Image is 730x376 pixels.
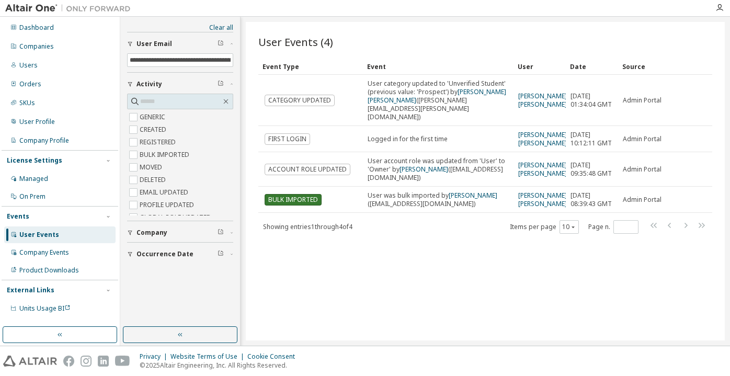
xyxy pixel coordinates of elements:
[81,356,92,367] img: instagram.svg
[368,157,509,182] div: User account role was updated from 'User' to 'Owner' by
[265,194,322,206] span: BULK IMPORTED
[263,222,352,231] span: Showing entries 1 through 4 of 4
[19,136,69,145] div: Company Profile
[140,186,190,199] label: EMAIL UPDATED
[265,164,350,175] span: ACCOUNT ROLE UPDATED
[127,73,233,96] button: Activity
[518,92,567,109] a: [PERSON_NAME] [PERSON_NAME]
[19,248,69,257] div: Company Events
[98,356,109,367] img: linkedin.svg
[7,212,29,221] div: Events
[63,356,74,367] img: facebook.svg
[19,175,48,183] div: Managed
[368,165,503,182] span: ([EMAIL_ADDRESS][DOMAIN_NAME])
[562,223,576,231] button: 10
[140,174,168,186] label: DELETED
[140,111,167,123] label: GENERIC
[218,250,224,258] span: Clear filter
[368,199,475,208] span: ([EMAIL_ADDRESS][DOMAIN_NAME])
[170,352,247,361] div: Website Terms of Use
[136,40,172,48] span: User Email
[3,356,57,367] img: altair_logo.svg
[140,149,191,161] label: BULK IMPORTED
[368,96,469,121] span: ([PERSON_NAME][EMAIL_ADDRESS][PERSON_NAME][DOMAIN_NAME])
[127,24,233,32] a: Clear all
[19,118,55,126] div: User Profile
[571,191,613,208] span: [DATE] 08:39:43 GMT
[571,92,613,109] span: [DATE] 01:34:04 GMT
[136,229,167,237] span: Company
[19,231,59,239] div: User Events
[247,352,301,361] div: Cookie Consent
[218,40,224,48] span: Clear filter
[510,220,579,234] span: Items per page
[623,165,661,174] span: Admin Portal
[115,356,130,367] img: youtube.svg
[140,199,196,211] label: PROFILE UPDATED
[623,196,661,204] span: Admin Portal
[19,61,38,70] div: Users
[19,192,45,201] div: On Prem
[19,266,79,275] div: Product Downloads
[218,80,224,88] span: Clear filter
[368,87,506,105] a: [PERSON_NAME] [PERSON_NAME]
[140,136,178,149] label: REGISTERED
[368,191,509,208] div: User was bulk imported by
[218,229,224,237] span: Clear filter
[518,191,567,208] a: [PERSON_NAME] [PERSON_NAME]
[588,220,638,234] span: Page n.
[368,79,509,121] div: User category updated to 'Unverified Student' (previous value: 'Prospect') by
[258,35,333,49] span: User Events (4)
[265,133,310,145] span: FIRST LOGIN
[127,32,233,55] button: User Email
[140,211,213,224] label: GLOBAL ROLE UPDATED
[140,161,164,174] label: MOVED
[571,161,613,178] span: [DATE] 09:35:48 GMT
[368,134,448,143] span: Logged in for the first time
[19,304,71,313] span: Units Usage BI
[19,24,54,32] div: Dashboard
[5,3,136,14] img: Altair One
[127,221,233,244] button: Company
[623,96,661,105] span: Admin Portal
[518,58,562,75] div: User
[140,361,301,370] p: © 2025 Altair Engineering, Inc. All Rights Reserved.
[19,80,41,88] div: Orders
[263,58,359,75] div: Event Type
[623,135,661,143] span: Admin Portal
[136,80,162,88] span: Activity
[570,58,614,75] div: Date
[518,130,567,147] a: [PERSON_NAME] [PERSON_NAME]
[19,42,54,51] div: Companies
[449,191,497,200] a: [PERSON_NAME]
[7,156,62,165] div: License Settings
[19,99,35,107] div: SKUs
[400,165,448,174] a: [PERSON_NAME]
[367,58,509,75] div: Event
[140,352,170,361] div: Privacy
[140,123,168,136] label: CREATED
[136,250,193,258] span: Occurrence Date
[127,243,233,266] button: Occurrence Date
[571,131,613,147] span: [DATE] 10:12:11 GMT
[518,161,567,178] a: [PERSON_NAME] [PERSON_NAME]
[7,286,54,294] div: External Links
[622,58,666,75] div: Source
[265,95,335,106] span: CATEGORY UPDATED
